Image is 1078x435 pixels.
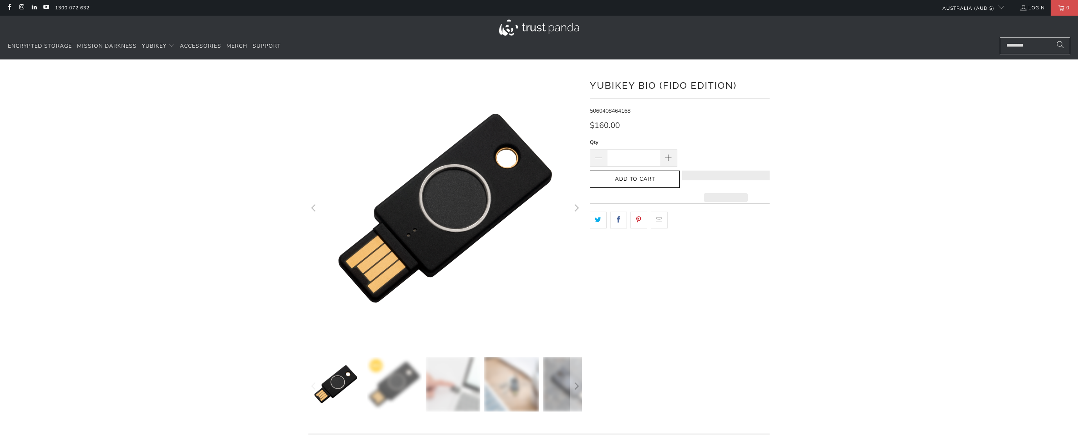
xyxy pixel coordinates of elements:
[308,71,582,345] a: YubiKey Bio (FIDO Edition) - Trust Panda
[1020,4,1045,12] a: Login
[226,42,247,50] span: Merch
[252,37,281,56] a: Support
[180,42,221,50] span: Accessories
[590,138,677,147] label: Qty
[598,176,672,183] span: Add to Cart
[8,37,281,56] nav: Translation missing: en.navigation.header.main_nav
[426,357,480,412] img: YubiKey Bio (FIDO Edition) - Trust Panda
[77,42,137,50] span: Mission Darkness
[8,42,72,50] span: Encrypted Storage
[543,357,598,412] img: YubiKey Bio (FIDO Edition) - Trust Panda
[590,120,620,131] span: $160.00
[8,37,72,56] a: Encrypted Storage
[142,42,167,50] span: YubiKey
[1051,37,1070,54] button: Search
[77,37,137,56] a: Mission Darkness
[590,77,770,93] h1: YubiKey Bio (FIDO Edition)
[55,4,90,12] a: 1300 072 632
[610,212,627,228] a: Share this on Facebook
[308,357,321,415] button: Previous
[308,71,321,345] button: Previous
[499,20,579,36] img: Trust Panda Australia
[226,37,247,56] a: Merch
[570,357,582,415] button: Next
[30,5,37,11] a: Trust Panda Australia on LinkedIn
[484,357,539,412] img: YubiKey Bio (FIDO Edition) - Trust Panda
[630,212,647,228] a: Share this on Pinterest
[308,357,363,412] img: YubiKey Bio (FIDO Edition) - Trust Panda
[367,357,422,412] img: YubiKey Bio (FIDO Edition) - Trust Panda
[570,71,582,345] button: Next
[43,5,49,11] a: Trust Panda Australia on YouTube
[590,107,630,115] span: 5060408464168
[18,5,25,11] a: Trust Panda Australia on Instagram
[6,5,13,11] a: Trust Panda Australia on Facebook
[1000,37,1070,54] input: Search...
[590,212,607,228] a: Share this on Twitter
[142,37,175,56] summary: YubiKey
[651,212,668,228] a: Email this to a friend
[590,171,680,188] button: Add to Cart
[252,42,281,50] span: Support
[180,37,221,56] a: Accessories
